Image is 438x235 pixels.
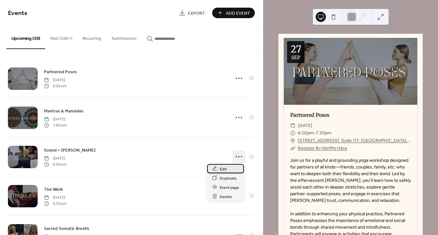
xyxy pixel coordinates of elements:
[298,137,411,145] a: [STREET_ADDRESS]. Suite 117. [GEOGRAPHIC_DATA], [GEOGRAPHIC_DATA]
[44,107,83,115] a: Mantras & Mandalas
[44,83,67,89] span: 6:00 pm
[291,55,300,60] div: Sep
[44,225,89,232] a: Sacred Somatic Breath
[106,26,142,48] button: Submissions
[291,44,301,54] div: 27
[44,108,83,115] span: Mantras & Mandalas
[44,69,77,75] span: Partnered Poses
[290,145,295,152] div: ​
[226,10,250,17] span: Add Event
[44,201,67,206] span: 6:30 pm
[44,68,77,75] a: Partnered Poses
[44,122,67,128] span: 1:00 pm
[298,146,347,151] a: Register By VenMo Here
[44,186,63,193] span: The Work
[220,193,232,200] span: Delete
[45,26,77,48] button: Past (100+)
[290,137,295,145] div: ​
[188,10,205,17] span: Export
[77,26,106,48] button: Recurring
[44,156,67,161] span: [DATE]
[44,117,67,122] span: [DATE]
[8,7,27,19] span: Events
[174,8,210,18] a: Export
[44,225,89,232] span: Sacred Somatic Breath
[44,195,67,201] span: [DATE]
[220,184,239,191] span: Event page
[220,175,237,182] span: Duplicate
[44,77,67,83] span: [DATE]
[44,146,96,154] a: Sound + [PERSON_NAME]
[298,122,312,130] span: [DATE]
[290,122,295,130] div: ​
[6,26,45,49] button: Upcoming (30)
[212,8,255,18] button: Add Event
[298,129,314,137] span: 6:00pm
[44,186,63,193] a: The Work
[44,161,67,167] span: 6:00 pm
[314,129,316,137] span: -
[290,112,329,118] a: Partnered Poses
[290,129,295,137] div: ​
[220,166,227,172] span: Edit
[316,129,331,137] span: 7:30pm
